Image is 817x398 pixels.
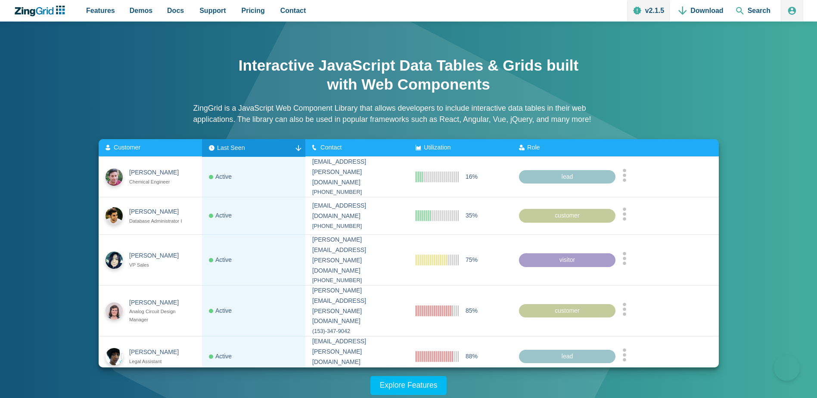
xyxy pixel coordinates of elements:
div: [PHONE_NUMBER] [312,276,402,285]
p: ZingGrid is a JavaScript Web Component Library that allows developers to include interactive data... [193,103,624,125]
h1: Interactive JavaScript Data Tables & Grids built with Web Components [236,56,581,94]
span: Docs [167,5,184,16]
span: Contact [280,5,306,16]
span: 75% [466,255,478,265]
span: 16% [466,171,478,182]
div: [PHONE_NUMBER] [312,221,402,231]
div: [EMAIL_ADDRESS][PERSON_NAME][DOMAIN_NAME] [312,157,402,187]
div: [PERSON_NAME] [129,168,186,178]
div: Legal Assistant [129,358,186,366]
div: visitor [519,253,615,267]
div: lead [519,349,615,363]
div: [PERSON_NAME] [129,297,186,308]
div: Active [209,211,232,221]
div: Active [209,172,232,182]
iframe: Toggle Customer Support [774,355,800,381]
span: Customer [114,144,140,151]
div: Active [209,351,232,361]
div: lead [519,170,615,183]
div: VP Sales [129,261,186,269]
span: Role [527,144,540,151]
div: Chemical Engineer [129,178,186,186]
span: Features [86,5,115,16]
span: 85% [466,305,478,316]
div: [PERSON_NAME] [129,251,186,261]
div: (153)-347-9042 [312,326,402,336]
div: [PERSON_NAME] [129,347,186,358]
div: [PERSON_NAME][EMAIL_ADDRESS][PERSON_NAME][DOMAIN_NAME] [312,286,402,326]
a: Explore Features [370,376,447,395]
div: [PERSON_NAME] [129,207,186,217]
div: Active [209,305,232,316]
div: [PERSON_NAME][EMAIL_ADDRESS][PERSON_NAME][DOMAIN_NAME] [312,235,402,276]
span: Utilization [424,144,450,151]
div: [PHONE_NUMBER] [312,367,402,376]
span: 88% [466,351,478,361]
a: ZingChart Logo. Click to return to the homepage [14,6,69,16]
span: Support [199,5,226,16]
span: Pricing [242,5,265,16]
span: Demos [130,5,152,16]
div: [PHONE_NUMBER] [312,187,402,197]
div: Analog Circuit Design Manager [129,308,186,324]
div: Active [209,255,232,265]
span: Last Seen [217,144,245,151]
div: [EMAIL_ADDRESS][DOMAIN_NAME] [312,201,402,221]
span: 35% [466,211,478,221]
div: Database Administrator I [129,217,186,225]
div: [EMAIL_ADDRESS][PERSON_NAME][DOMAIN_NAME] [312,336,402,367]
div: customer [519,209,615,223]
div: customer [519,304,615,317]
span: Contact [320,144,342,151]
